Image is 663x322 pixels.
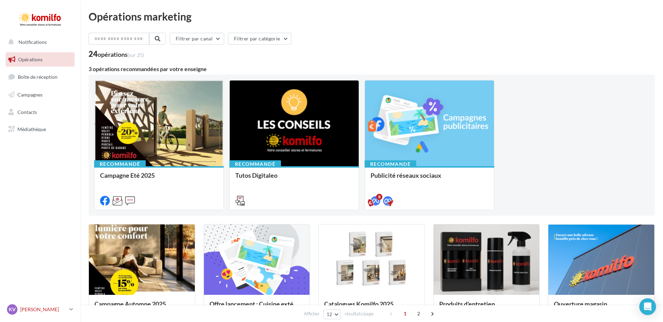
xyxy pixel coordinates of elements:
[100,172,218,186] div: Campagne Eté 2025
[94,300,189,314] div: Campagne Automne 2025
[229,160,281,168] div: Recommandé
[20,306,67,313] p: [PERSON_NAME]
[98,51,144,58] div: opérations
[170,33,224,45] button: Filtrer par canal
[17,92,43,98] span: Campagnes
[228,33,291,45] button: Filtrer par catégorie
[128,52,144,58] span: (sur 25)
[89,50,144,58] div: 24
[18,56,43,62] span: Opérations
[345,310,374,317] span: résultats/page
[376,194,382,200] div: 8
[9,306,16,313] span: Kv
[18,39,47,45] span: Notifications
[89,66,655,72] div: 3 opérations recommandées par votre enseigne
[17,126,46,132] span: Médiathèque
[399,308,411,319] span: 1
[304,310,320,317] span: Afficher
[18,74,58,80] span: Boîte de réception
[94,160,146,168] div: Recommandé
[554,300,649,314] div: Ouverture magasin
[323,309,341,319] button: 12
[17,109,37,115] span: Contacts
[4,35,73,49] button: Notifications
[4,87,76,102] a: Campagnes
[413,308,424,319] span: 2
[209,300,304,314] div: Offre lancement : Cuisine extérieur
[327,312,333,317] span: 12
[324,300,419,314] div: Catalogues Komilfo 2025
[4,122,76,137] a: Médiathèque
[371,172,488,186] div: Publicité réseaux sociaux
[89,11,655,22] div: Opérations marketing
[235,172,353,186] div: Tutos Digitaleo
[439,300,534,314] div: Produits d'entretien
[4,52,76,67] a: Opérations
[4,69,76,84] a: Boîte de réception
[6,303,75,316] a: Kv [PERSON_NAME]
[639,298,656,315] div: Open Intercom Messenger
[4,105,76,120] a: Contacts
[365,160,416,168] div: Recommandé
